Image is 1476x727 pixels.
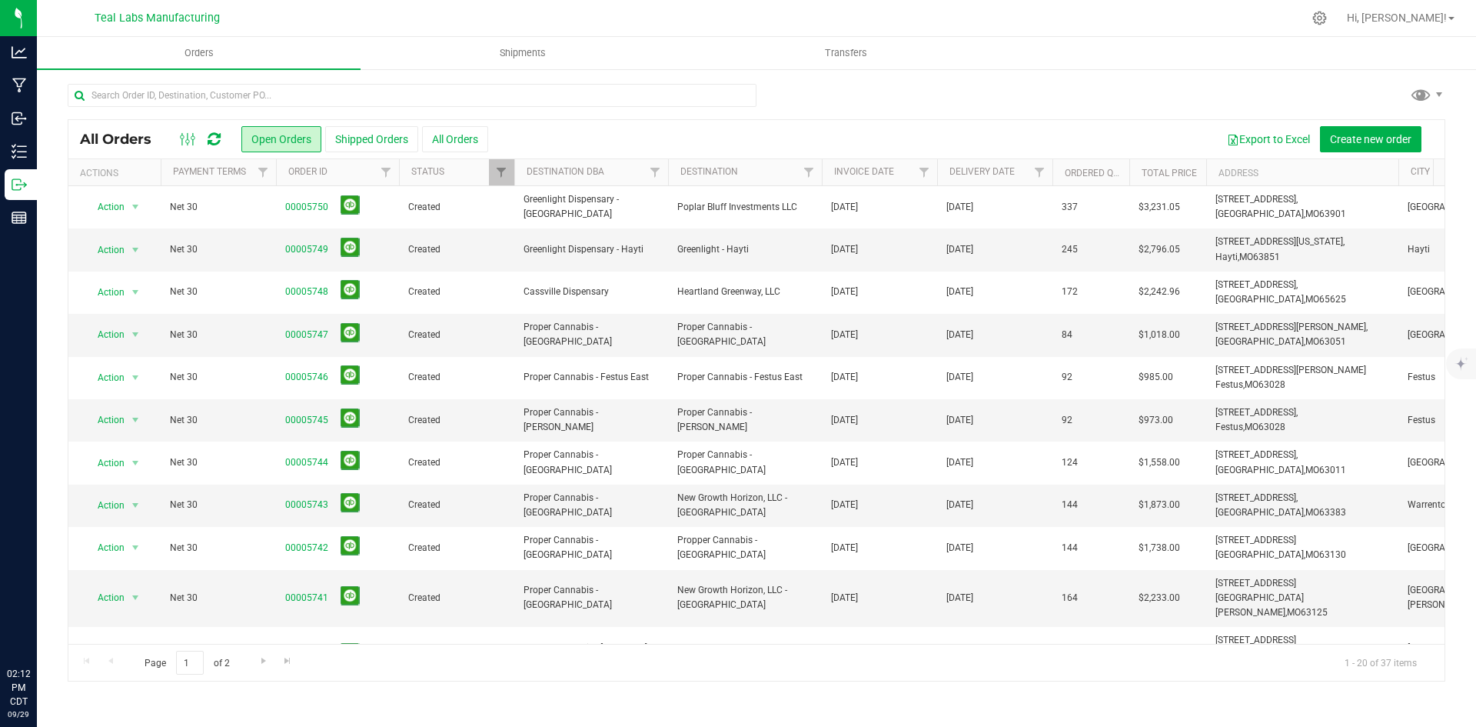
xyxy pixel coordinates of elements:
span: select [126,324,145,345]
a: Filter [489,159,514,185]
span: [STREET_ADDRESS] [1215,578,1296,589]
a: 00005749 [285,242,328,257]
span: MO [1305,294,1319,305]
a: Filter [251,159,276,185]
a: Filter [643,159,668,185]
span: 65625 [1319,294,1346,305]
span: Created [408,591,505,605]
span: 63851 [1253,252,1280,262]
div: Actions [80,168,155,178]
button: Shipped Orders [325,126,418,152]
span: Net 30 [170,370,267,385]
span: 1 - 20 of 37 items [1332,651,1429,674]
a: Filter [374,159,399,185]
span: $1,873.00 [1139,498,1180,512]
span: Proper Cannabis - [GEOGRAPHIC_DATA] [677,320,813,349]
span: Greenlight Dispensary - Hayti [524,242,659,257]
span: New Growth Horizon, LLC - [GEOGRAPHIC_DATA] [677,491,813,520]
span: 63125 [1301,607,1328,618]
span: Festus, [1215,422,1245,432]
span: Page of 2 [131,651,242,675]
span: Greenlight - Hayti [677,242,813,257]
span: Action [84,239,125,261]
p: 02:12 PM CDT [7,667,30,709]
span: [GEOGRAPHIC_DATA], [1215,507,1305,518]
span: 172 [1062,285,1078,299]
span: Heartland Greenway, LLC [677,285,813,299]
inline-svg: Reports [12,210,27,225]
span: select [126,367,145,389]
span: Action [84,367,125,389]
button: Create new order [1320,126,1421,152]
span: Created [408,455,505,470]
span: MO [1305,465,1319,475]
span: Created [408,370,505,385]
span: Net 30 [170,413,267,428]
a: Orders [37,37,361,69]
span: Proper Cannabis - [GEOGRAPHIC_DATA] [524,448,659,477]
span: Orders [164,46,234,60]
a: 00005742 [285,541,328,555]
span: [STREET_ADDRESS] [1215,535,1296,545]
a: Filter [796,159,822,185]
span: select [126,587,145,609]
span: Poplar Bluff Investments LLC [677,200,813,215]
span: Shipments [479,46,567,60]
span: $3,231.05 [1139,200,1180,215]
span: Hayti, [1215,252,1239,262]
span: MO [1287,607,1301,618]
span: $2,233.00 [1139,591,1180,605]
span: [DATE] [831,200,858,215]
span: 63130 [1319,549,1346,560]
a: 00005748 [285,285,328,299]
span: Greenlight Dispensary - [GEOGRAPHIC_DATA] [524,192,659,222]
a: 00005741 [285,591,328,605]
a: 00005747 [285,328,328,342]
a: Total Price [1142,168,1197,178]
input: Search Order ID, Destination, Customer PO... [68,84,756,107]
span: select [126,239,145,261]
span: [STREET_ADDRESS], [1215,194,1298,205]
span: [STREET_ADDRESS], [1215,407,1298,418]
span: [GEOGRAPHIC_DATA], [1215,549,1305,560]
span: Proper Cannabis - Festus East [524,370,659,385]
span: 245 [1062,242,1078,257]
span: 337 [1062,200,1078,215]
span: Proper Cannabis - [PERSON_NAME] [524,405,659,435]
span: Created [408,242,505,257]
span: Net 30 [170,498,267,512]
span: select [126,409,145,431]
span: 124 [1062,455,1078,470]
span: $1,018.00 [1139,328,1180,342]
span: 63028 [1258,379,1285,390]
span: $2,242.96 [1139,285,1180,299]
button: All Orders [422,126,488,152]
a: 00005743 [285,498,328,512]
span: Transfers [804,46,888,60]
span: Created [408,285,505,299]
a: Order ID [288,166,327,177]
inline-svg: Manufacturing [12,78,27,93]
span: Net 30 [170,541,267,555]
span: Proper Cannabis - [GEOGRAPHIC_DATA] [524,533,659,562]
a: Destination DBA [527,166,604,177]
span: Action [84,409,125,431]
iframe: Resource center unread badge [45,602,64,620]
span: Net 30 [170,328,267,342]
span: 164 [1062,591,1078,605]
span: Action [84,196,125,218]
span: MO [1305,208,1319,219]
span: [GEOGRAPHIC_DATA], [1215,208,1305,219]
button: Export to Excel [1217,126,1320,152]
a: 00005744 [285,455,328,470]
span: Created [408,498,505,512]
span: $1,738.00 [1139,541,1180,555]
span: Proper Cannabis - [PERSON_NAME] [677,405,813,435]
span: Proper Cannabis - [GEOGRAPHIC_DATA] [677,448,813,477]
span: [DATE] [946,455,973,470]
span: select [126,495,145,516]
span: Action [84,537,125,559]
span: Net 30 [170,285,267,299]
p: 09/29 [7,709,30,720]
span: [STREET_ADDRESS], [1215,449,1298,460]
